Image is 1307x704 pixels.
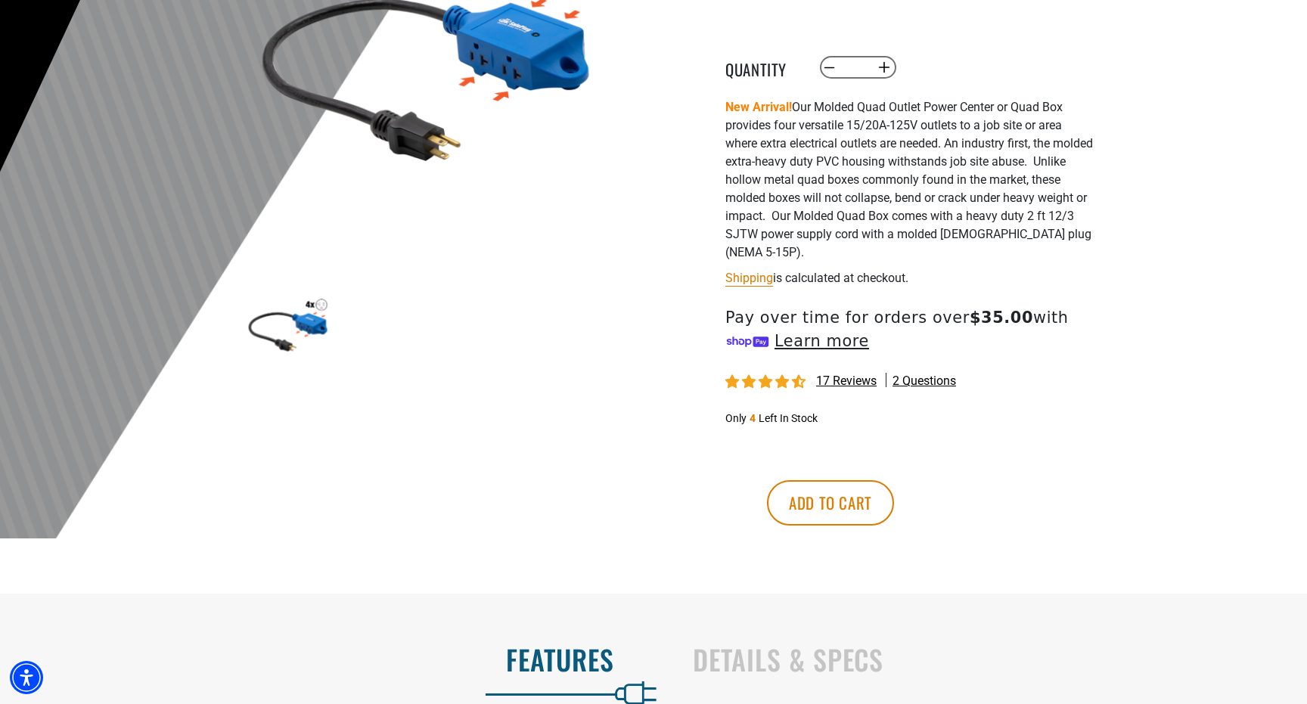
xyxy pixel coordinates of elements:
[759,412,818,424] span: Left In Stock
[816,374,877,388] span: 17 reviews
[725,57,801,77] label: Quantity
[893,373,956,389] span: 2 questions
[725,98,1096,262] p: Our Molded Quad Outlet Power Center or Quad Box provides four versatile 15/20A-125V outlets to a ...
[750,412,756,424] span: 4
[725,271,773,285] a: Shipping
[725,375,809,389] span: 4.47 stars
[693,644,1275,675] h2: Details & Specs
[767,480,894,526] button: Add to cart
[725,412,747,424] span: Only
[10,661,43,694] div: Accessibility Menu
[725,100,792,114] strong: New Arrival!
[32,644,614,675] h2: Features
[725,268,1096,288] div: is calculated at checkout.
